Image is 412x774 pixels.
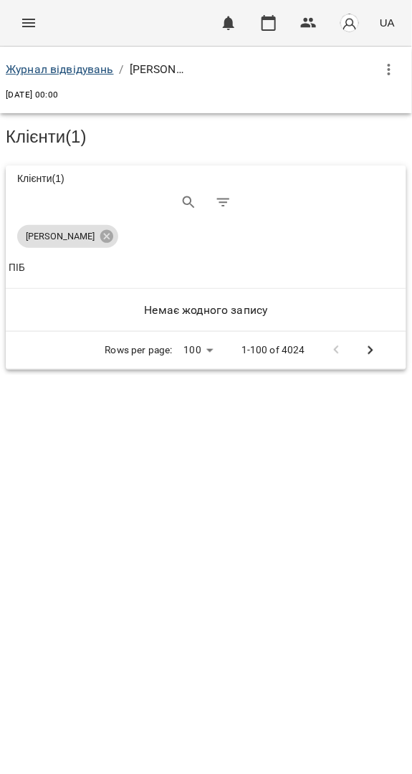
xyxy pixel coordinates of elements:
[11,6,46,40] button: Menu
[17,166,395,186] div: Клієнти ( 1 )
[17,230,103,243] span: [PERSON_NAME]
[6,62,114,76] a: Журнал відвідувань
[241,343,305,358] p: 1-100 of 4024
[120,61,124,78] li: /
[6,128,406,146] h3: Клієнти ( 1 )
[340,13,360,33] img: avatar_s.png
[130,61,187,78] p: [PERSON_NAME]
[206,186,241,220] button: Фільтр
[380,15,395,30] span: UA
[178,340,219,360] div: 100
[353,333,388,368] button: Next Page
[9,259,403,277] span: ПІБ
[9,259,25,277] div: ПІБ
[6,166,406,220] div: Table Toolbar
[374,9,401,36] button: UA
[6,90,59,100] span: [DATE] 00:00
[105,343,173,358] p: Rows per page:
[6,61,187,78] nav: breadcrumb
[9,259,25,277] div: Sort
[17,225,118,248] div: [PERSON_NAME]
[172,186,206,220] button: Search
[9,300,403,320] h6: Немає жодного запису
